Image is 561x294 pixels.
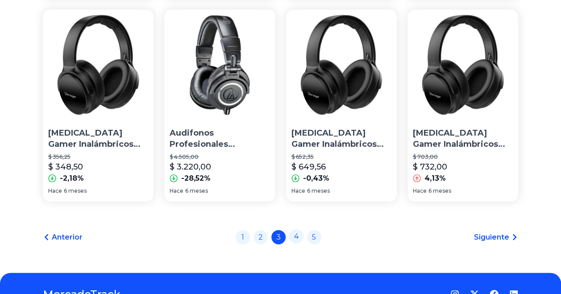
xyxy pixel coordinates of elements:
[60,173,84,184] p: -2,18%
[307,187,330,195] span: 6 meses
[413,161,447,173] p: $ 732,00
[164,10,275,202] a: Audifonos Profesionales Dinamicos Ath-m50x AudiotechnicaAudifonos Profesionales Dinamicos Ath-m50...
[407,10,518,202] a: Audífonos Gamer Inalámbricos Vorago Hpb-401 Negro[MEDICAL_DATA] Gamer Inalámbricos Vorago Hpb-401...
[48,187,62,195] span: Hace
[291,128,391,150] p: [MEDICAL_DATA] Gamer Inalámbricos Vorago Hpb-401 Negro
[291,187,305,195] span: Hace
[43,232,83,243] a: Anterior
[64,187,87,195] span: 6 meses
[170,128,270,150] p: Audifonos Profesionales Dinamicos Ath-m50x Audiotechnica
[286,10,397,120] img: Audífonos Gamer Inalámbricos Vorago Hpb-401 Negro
[289,229,303,244] a: 4
[48,161,83,173] p: $ 348,50
[185,187,208,195] span: 6 meses
[43,10,154,202] a: Audífonos Gamer Inalámbricos Vorago Hpb-401 Negro[MEDICAL_DATA] Gamer Inalámbricos Vorago Hpb-401...
[164,10,275,120] img: Audifonos Profesionales Dinamicos Ath-m50x Audiotechnica
[170,161,211,173] p: $ 3.220,00
[428,187,451,195] span: 6 meses
[286,10,397,202] a: Audífonos Gamer Inalámbricos Vorago Hpb-401 Negro[MEDICAL_DATA] Gamer Inalámbricos Vorago Hpb-401...
[253,230,268,244] a: 2
[413,153,513,161] p: $ 703,00
[413,128,513,150] p: [MEDICAL_DATA] Gamer Inalámbricos Vorago Hpb-401 Negro
[474,232,518,243] a: Siguiente
[307,230,321,244] a: 5
[291,153,391,161] p: $ 652,35
[474,232,509,243] span: Siguiente
[170,153,270,161] p: $ 4.505,00
[424,173,446,184] p: 4,13%
[236,230,250,244] a: 1
[413,187,427,195] span: Hace
[291,161,326,173] p: $ 649,56
[52,232,83,243] span: Anterior
[48,128,148,150] p: [MEDICAL_DATA] Gamer Inalámbricos Vorago Hpb-401 Negro
[181,173,211,184] p: -28,52%
[407,10,518,120] img: Audífonos Gamer Inalámbricos Vorago Hpb-401 Negro
[303,173,329,184] p: -0,43%
[48,153,148,161] p: $ 356,25
[43,10,154,120] img: Audífonos Gamer Inalámbricos Vorago Hpb-401 Negro
[170,187,183,195] span: Hace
